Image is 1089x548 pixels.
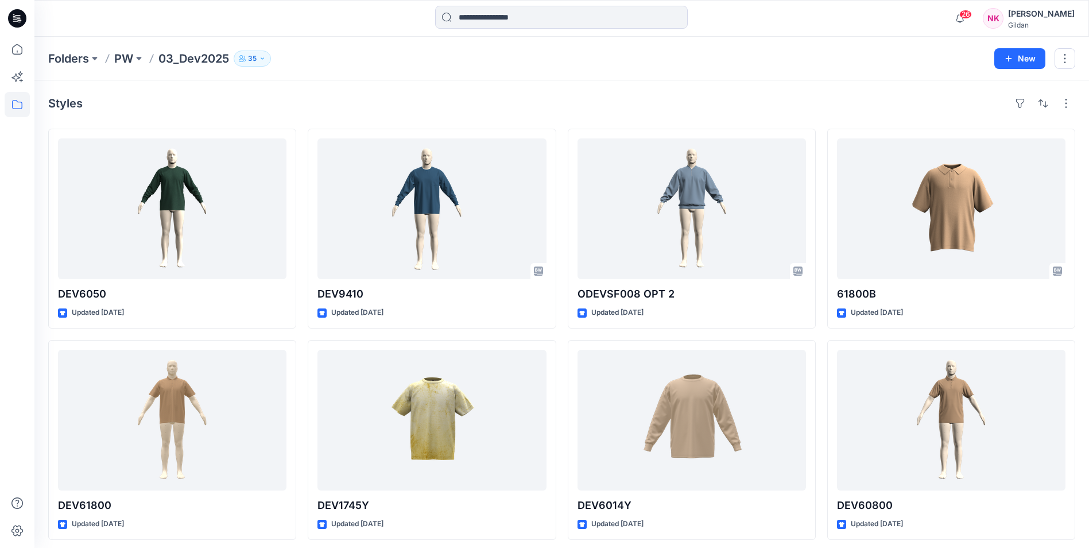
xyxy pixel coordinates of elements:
[1008,7,1075,21] div: [PERSON_NAME]
[331,518,383,530] p: Updated [DATE]
[317,350,546,491] a: DEV1745Y
[248,52,257,65] p: 35
[58,286,286,302] p: DEV6050
[837,350,1065,491] a: DEV60800
[58,138,286,279] a: DEV6050
[578,497,806,514] p: DEV6014Y
[58,497,286,514] p: DEV61800
[1008,21,1075,29] div: Gildan
[48,97,83,110] h4: Styles
[591,518,644,530] p: Updated [DATE]
[72,518,124,530] p: Updated [DATE]
[837,138,1065,279] a: 61800B
[317,286,546,302] p: DEV9410
[837,497,1065,514] p: DEV60800
[851,307,903,319] p: Updated [DATE]
[591,307,644,319] p: Updated [DATE]
[317,497,546,514] p: DEV1745Y
[578,350,806,491] a: DEV6014Y
[983,8,1003,29] div: NK
[959,10,972,19] span: 26
[994,48,1045,69] button: New
[317,138,546,279] a: DEV9410
[578,138,806,279] a: ODEVSF008 OPT 2
[837,286,1065,302] p: 61800B
[331,307,383,319] p: Updated [DATE]
[114,51,133,67] a: PW
[578,286,806,302] p: ODEVSF008 OPT 2
[234,51,271,67] button: 35
[158,51,229,67] p: 03_Dev2025
[58,350,286,491] a: DEV61800
[48,51,89,67] a: Folders
[72,307,124,319] p: Updated [DATE]
[851,518,903,530] p: Updated [DATE]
